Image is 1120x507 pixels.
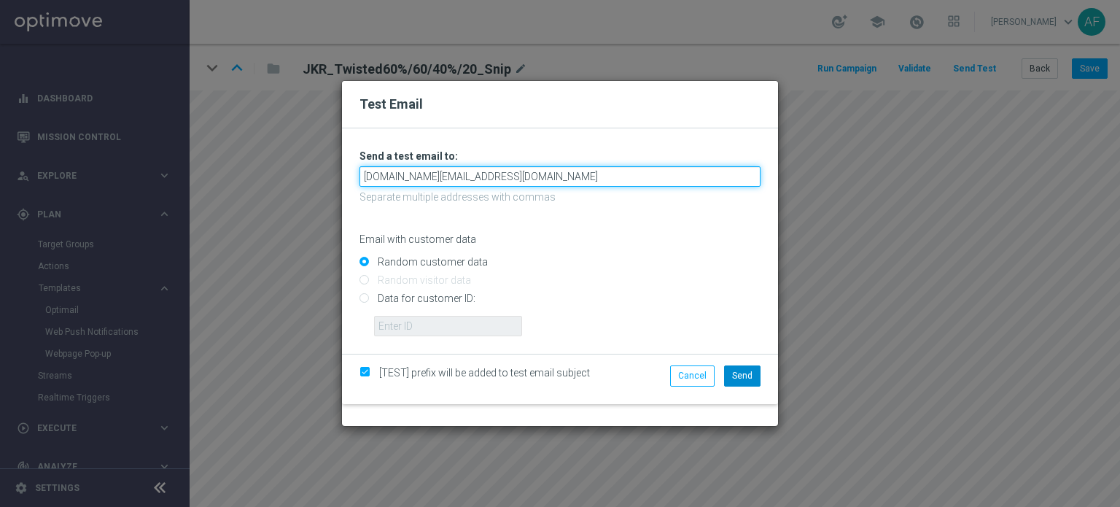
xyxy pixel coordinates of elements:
[359,190,761,204] p: Separate multiple addresses with commas
[724,365,761,386] button: Send
[374,255,488,268] label: Random customer data
[359,233,761,246] p: Email with customer data
[374,316,522,336] input: Enter ID
[379,367,590,379] span: [TEST] prefix will be added to test email subject
[359,96,761,113] h2: Test Email
[670,365,715,386] button: Cancel
[359,150,761,163] h3: Send a test email to:
[732,371,752,381] span: Send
